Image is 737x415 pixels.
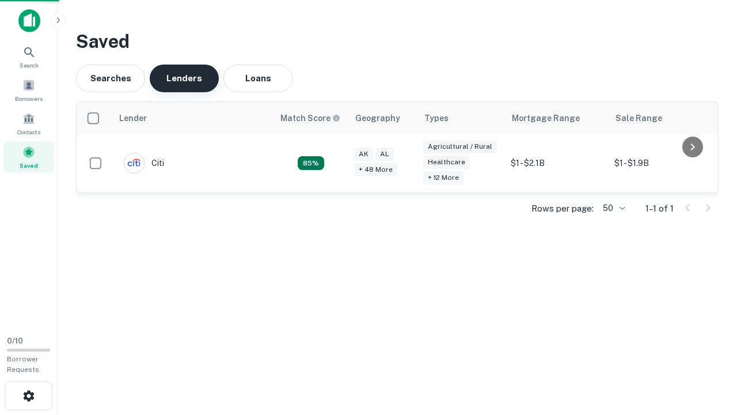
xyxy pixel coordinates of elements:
[3,41,54,72] a: Search
[17,127,40,137] span: Contacts
[273,102,348,134] th: Capitalize uses an advanced AI algorithm to match your search with the best lender. The match sco...
[7,355,39,373] span: Borrower Requests
[3,108,54,139] a: Contacts
[375,148,394,161] div: AL
[616,111,662,125] div: Sale Range
[223,65,292,92] button: Loans
[505,134,609,193] td: $1 - $2.1B
[76,65,145,92] button: Searches
[645,202,674,216] p: 1–1 of 1
[531,202,594,216] p: Rows per page:
[280,112,340,124] div: Capitalize uses an advanced AI algorithm to match your search with the best lender. The match sco...
[76,28,719,55] h3: Saved
[354,148,373,161] div: AK
[20,61,39,70] span: Search
[423,156,470,169] div: Healthcare
[3,141,54,172] a: Saved
[20,161,38,170] span: Saved
[354,163,397,176] div: + 48 more
[280,112,338,124] h6: Match Score
[124,153,164,173] div: Citi
[119,111,147,125] div: Lender
[355,111,400,125] div: Geography
[512,111,580,125] div: Mortgage Range
[15,94,43,103] span: Borrowers
[417,102,505,134] th: Types
[423,140,497,153] div: Agricultural / Rural
[3,74,54,105] a: Borrowers
[679,323,737,378] iframe: Chat Widget
[424,111,449,125] div: Types
[423,171,464,184] div: + 12 more
[609,134,712,193] td: $1 - $1.9B
[298,156,324,170] div: Capitalize uses an advanced AI algorithm to match your search with the best lender. The match sco...
[348,102,417,134] th: Geography
[7,337,23,345] span: 0 / 10
[609,102,712,134] th: Sale Range
[124,153,144,173] img: picture
[150,65,219,92] button: Lenders
[18,9,40,32] img: capitalize-icon.png
[505,102,609,134] th: Mortgage Range
[598,200,627,217] div: 50
[112,102,273,134] th: Lender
